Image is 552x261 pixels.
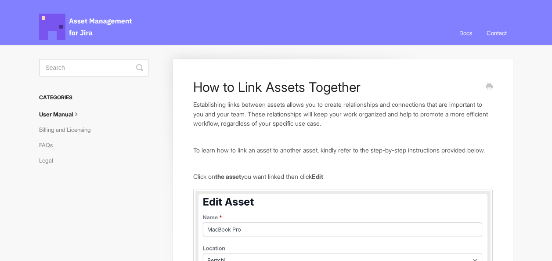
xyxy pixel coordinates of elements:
[39,153,60,167] a: Legal
[312,173,323,180] b: Edit
[193,172,492,181] p: Click on you want linked then click
[215,173,241,180] b: the asset
[486,83,493,92] a: Print this Article
[39,90,148,105] h3: Categories
[453,21,479,45] a: Docs
[39,123,97,137] a: Billing and Licensing
[193,145,492,155] p: To learn how to link an asset to another asset, kindly refer to the step-by-step instructions pro...
[193,79,479,95] h1: How to Link Assets Together
[39,59,148,76] input: Search
[39,138,59,152] a: FAQs
[39,107,87,121] a: User Manual
[193,100,492,128] p: Establishing links between assets allows you to create relationships and connections that are imp...
[39,14,133,40] span: Asset Management for Jira Docs
[480,21,513,45] a: Contact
